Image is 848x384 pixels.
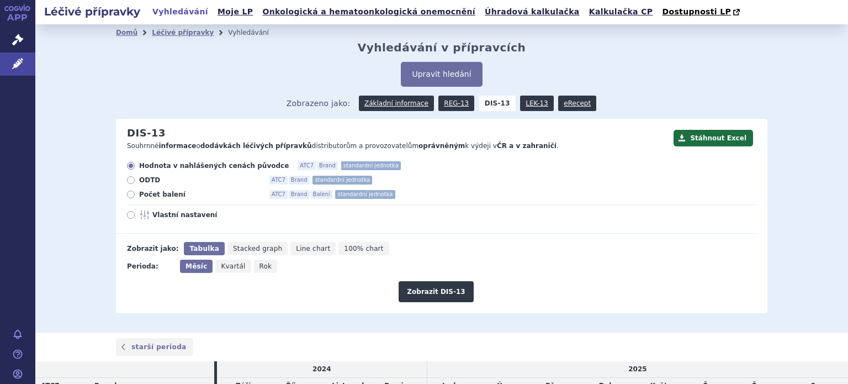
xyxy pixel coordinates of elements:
[287,96,351,111] span: Zobrazeno jako:
[149,4,211,19] a: Vyhledávání
[520,96,553,111] a: LEK-13
[312,176,372,185] span: standardní jednotka
[233,245,282,253] span: Stacked graph
[335,190,395,199] span: standardní jednotka
[586,4,656,19] a: Kalkulačka CP
[358,41,526,54] h2: Vyhledávání v přípravcích
[341,161,401,170] span: standardní jednotka
[438,96,474,111] a: REG-13
[269,176,288,185] span: ATC7
[35,4,149,19] h2: Léčivé přípravky
[269,190,288,199] span: ATC7
[185,262,207,270] span: Měsíc
[127,242,178,255] div: Zobrazit jako:
[479,96,516,111] strong: DIS-13
[214,4,256,19] a: Moje LP
[659,4,745,20] a: Dostupnosti LP
[481,4,583,19] a: Úhradová kalkulačka
[344,245,383,253] span: 100% chart
[189,245,219,253] span: Tabulka
[418,142,465,150] strong: oprávněným
[152,211,274,219] span: Vlastní nastavení
[359,96,434,111] a: Základní informace
[497,142,556,150] strong: ČR a v zahraničí
[674,130,753,146] button: Stáhnout Excel
[662,7,731,16] span: Dostupnosti LP
[152,29,214,36] a: Léčivé přípravky
[221,262,245,270] span: Kvartál
[139,161,289,170] span: Hodnota v nahlášených cenách původce
[399,281,473,302] button: Zobrazit DIS-13
[127,141,668,151] p: Souhrnné o distributorům a provozovatelům k výdeji v .
[139,176,261,185] span: ODTD
[127,260,174,273] div: Perioda:
[228,24,283,41] li: Vyhledávání
[558,96,596,111] a: eRecept
[259,262,272,270] span: Rok
[259,4,479,19] a: Onkologická a hematoonkologická onemocnění
[317,161,338,170] span: Brand
[159,142,197,150] strong: informace
[296,245,330,253] span: Line chart
[401,62,482,87] button: Upravit hledání
[127,127,166,139] h2: DIS-13
[311,190,332,199] span: Balení
[139,190,261,199] span: Počet balení
[289,190,310,199] span: Brand
[217,361,427,377] td: 2024
[289,176,310,185] span: Brand
[116,29,137,36] a: Domů
[427,361,848,377] td: 2025
[298,161,316,170] span: ATC7
[116,338,193,356] a: starší perioda
[200,142,312,150] strong: dodávkách léčivých přípravků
